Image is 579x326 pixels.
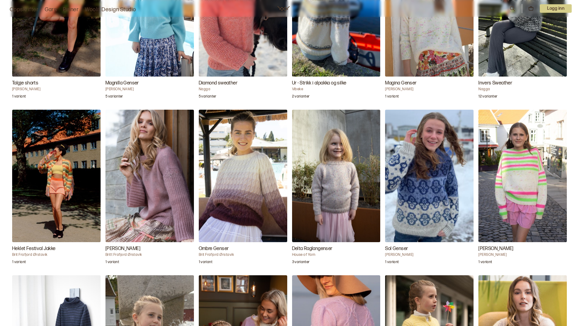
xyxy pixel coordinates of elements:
p: 1 variant [199,260,212,266]
h3: Talgje shorts [12,80,101,87]
h4: [PERSON_NAME] [385,252,474,257]
img: Britt Frafjord ØrstavikHeath Genser [105,110,194,242]
p: 1 variant [105,260,119,266]
img: Brit Frafjord ØrstavikOmbre Genser [199,110,287,242]
h3: Heklet Festival Jakke [12,245,101,252]
p: 1 variant [385,94,399,100]
h3: Invers Sweather [478,80,567,87]
h3: Ur - Strikk i alpakka og silke [292,80,381,87]
h4: [PERSON_NAME] [385,87,474,92]
h4: [PERSON_NAME] [478,252,567,257]
a: Ombre Genser [199,110,287,268]
p: 5 varianter [105,94,123,100]
a: Heath Genser [105,110,194,268]
img: Brit Frafjord ØrstavikHeklet Festival Jakke [12,110,101,242]
h3: [PERSON_NAME] [478,245,567,252]
h3: Ombre Genser [199,245,287,252]
h3: Magina Genser [385,80,474,87]
h4: Brit Frafjord Ørstavik [199,252,287,257]
h4: House of Yarn [292,252,381,257]
a: Woolit Design Studio [85,5,136,14]
a: Oppskrifter [10,5,39,14]
p: 5 varianter [199,94,216,100]
a: Sanda Genser [478,110,567,268]
img: Vibeke LauritsenSol Genser [385,110,474,242]
h3: Diamond sweather [199,80,287,87]
a: Pinner [63,5,79,14]
h3: Sol Genser [385,245,474,252]
img: House of YarnDelta Raglangenser [292,110,381,242]
h4: Vibeke [292,87,381,92]
p: 1 variant [12,260,26,266]
a: Garn [45,5,57,14]
p: 1 variant [478,260,492,266]
h4: Nagga [478,87,567,92]
p: 3 varianter [292,260,310,266]
h4: Nagga [199,87,287,92]
p: 2 varianter [292,94,310,100]
h3: Magnilla Genser [105,80,194,87]
h4: [PERSON_NAME] [12,87,101,92]
h4: [PERSON_NAME] [105,87,194,92]
a: Woolit [277,6,290,11]
h4: Brit Frafjord Ørstavik [12,252,101,257]
p: Logg inn [540,4,572,13]
p: 1 variant [12,94,26,100]
a: Heklet Festival Jakke [12,110,101,268]
h3: Delta Raglangenser [292,245,381,252]
a: Delta Raglangenser [292,110,381,268]
h3: [PERSON_NAME] [105,245,194,252]
h4: Britt Frafjord Ørstavik [105,252,194,257]
p: 12 varianter [478,94,497,100]
p: 1 variant [385,260,399,266]
a: Sol Genser [385,110,474,268]
button: User dropdown [540,4,572,13]
img: Ane Kydland ThomassenSanda Genser [478,110,567,242]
